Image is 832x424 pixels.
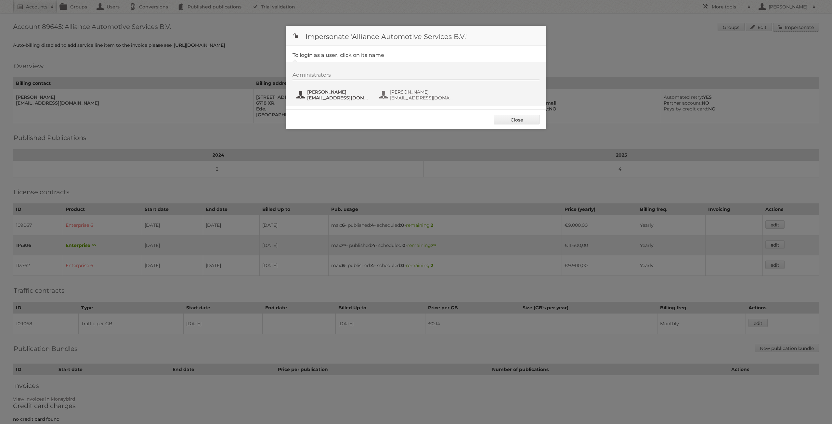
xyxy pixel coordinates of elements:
button: [PERSON_NAME] [EMAIL_ADDRESS][DOMAIN_NAME] [296,88,372,101]
a: Close [494,115,539,124]
span: [EMAIL_ADDRESS][DOMAIN_NAME] [307,95,370,101]
span: [EMAIL_ADDRESS][DOMAIN_NAME] [390,95,453,101]
span: [PERSON_NAME] [390,89,453,95]
div: Administrators [292,72,539,80]
legend: To login as a user, click on its name [292,52,384,58]
h1: Impersonate 'Alliance Automotive Services B.V.' [286,26,546,45]
button: [PERSON_NAME] [EMAIL_ADDRESS][DOMAIN_NAME] [379,88,455,101]
span: [PERSON_NAME] [307,89,370,95]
